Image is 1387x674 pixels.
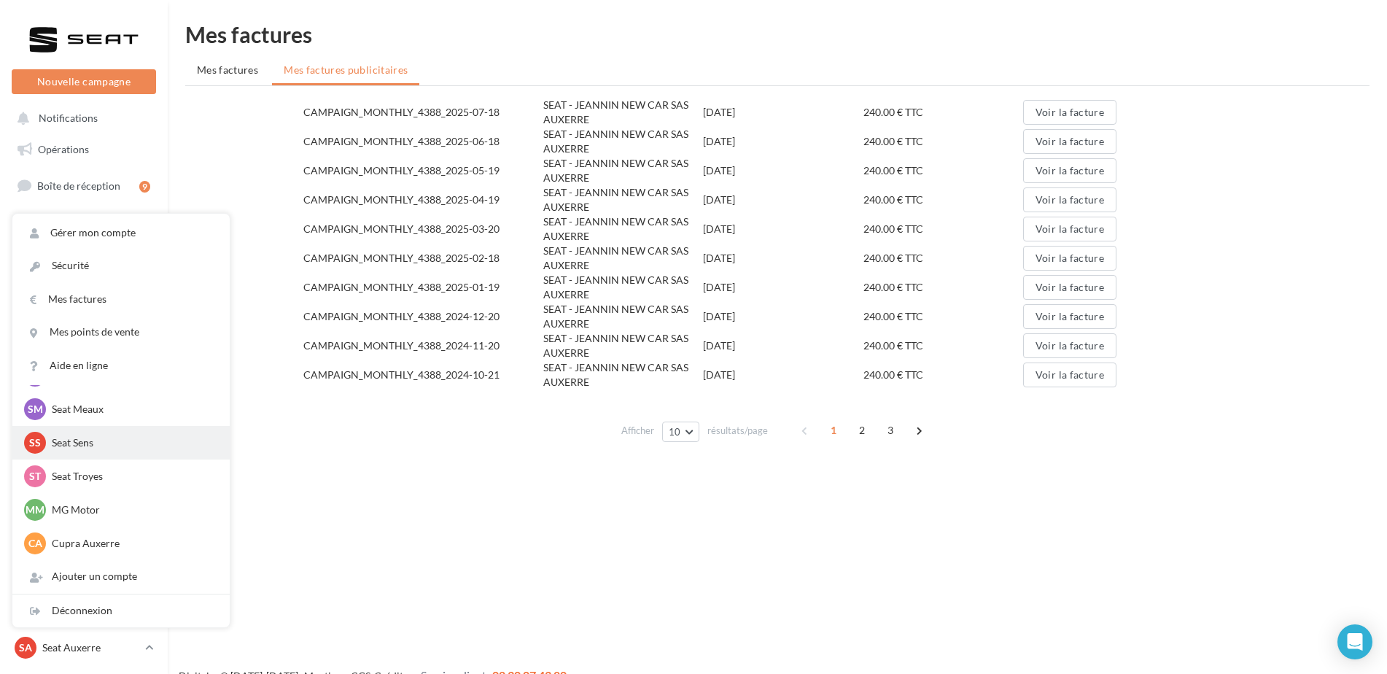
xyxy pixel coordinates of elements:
[12,249,230,282] a: Sécurité
[42,640,139,655] p: Seat Auxerre
[863,251,1023,266] div: 240.00 € TTC
[863,368,1023,382] div: 240.00 € TTC
[1023,333,1116,358] button: Voir la facture
[703,134,863,149] div: [DATE]
[303,222,543,236] div: CAMPAIGN_MONTHLY_4388_2025-03-20
[9,134,159,165] a: Opérations
[303,280,543,295] div: CAMPAIGN_MONTHLY_4388_2025-01-19
[822,419,845,442] span: 1
[703,280,863,295] div: [DATE]
[1337,624,1372,659] div: Open Intercom Messenger
[9,280,159,311] a: Contacts
[879,419,902,442] span: 3
[9,208,159,239] a: Visibilité en ligne
[12,634,156,662] a: SA Seat Auxerre
[669,426,681,438] span: 10
[543,98,703,127] div: SEAT - JEANNIN NEW CAR SAS AUXERRE
[303,251,543,266] div: CAMPAIGN_MONTHLY_4388_2025-02-18
[1023,187,1116,212] button: Voir la facture
[52,402,212,417] p: Seat Meaux
[52,536,212,551] p: Cupra Auxerre
[543,360,703,390] div: SEAT - JEANNIN NEW CAR SAS AUXERRE
[29,469,41,484] span: ST
[543,273,703,302] div: SEAT - JEANNIN NEW CAR SAS AUXERRE
[303,134,543,149] div: CAMPAIGN_MONTHLY_4388_2025-06-18
[703,163,863,178] div: [DATE]
[621,424,654,438] span: Afficher
[707,424,768,438] span: résultats/page
[9,389,159,432] a: PLV et print personnalisable
[703,338,863,353] div: [DATE]
[1023,158,1116,183] button: Voir la facture
[863,309,1023,324] div: 240.00 € TTC
[543,302,703,331] div: SEAT - JEANNIN NEW CAR SAS AUXERRE
[12,349,230,382] a: Aide en ligne
[850,419,874,442] span: 2
[703,222,863,236] div: [DATE]
[303,105,543,120] div: CAMPAIGN_MONTHLY_4388_2025-07-18
[52,469,212,484] p: Seat Troyes
[1023,129,1116,154] button: Voir la facture
[9,244,159,275] a: Campagnes
[12,316,230,349] a: Mes points de vente
[863,105,1023,120] div: 240.00 € TTC
[28,536,42,551] span: CA
[703,309,863,324] div: [DATE]
[39,112,98,125] span: Notifications
[863,134,1023,149] div: 240.00 € TTC
[26,503,44,517] span: MM
[303,309,543,324] div: CAMPAIGN_MONTHLY_4388_2024-12-20
[9,170,159,201] a: Boîte de réception9
[863,338,1023,353] div: 240.00 € TTC
[9,438,159,481] a: Campagnes DataOnDemand
[303,193,543,207] div: CAMPAIGN_MONTHLY_4388_2025-04-19
[37,179,120,192] span: Boîte de réception
[197,63,258,76] span: Mes factures
[38,143,89,155] span: Opérations
[12,560,230,593] div: Ajouter un compte
[12,594,230,627] div: Déconnexion
[543,244,703,273] div: SEAT - JEANNIN NEW CAR SAS AUXERRE
[303,368,543,382] div: CAMPAIGN_MONTHLY_4388_2024-10-21
[19,640,32,655] span: SA
[12,217,230,249] a: Gérer mon compte
[9,353,159,384] a: Calendrier
[12,69,156,94] button: Nouvelle campagne
[543,331,703,360] div: SEAT - JEANNIN NEW CAR SAS AUXERRE
[12,283,230,316] a: Mes factures
[28,402,43,417] span: SM
[185,23,1369,45] h1: Mes factures
[303,163,543,178] div: CAMPAIGN_MONTHLY_4388_2025-05-19
[863,280,1023,295] div: 240.00 € TTC
[703,105,863,120] div: [DATE]
[863,163,1023,178] div: 240.00 € TTC
[543,214,703,244] div: SEAT - JEANNIN NEW CAR SAS AUXERRE
[703,368,863,382] div: [DATE]
[1023,363,1116,387] button: Voir la facture
[29,435,41,450] span: SS
[703,251,863,266] div: [DATE]
[303,338,543,353] div: CAMPAIGN_MONTHLY_4388_2024-11-20
[52,435,212,450] p: Seat Sens
[1023,217,1116,241] button: Voir la facture
[52,503,212,517] p: MG Motor
[863,193,1023,207] div: 240.00 € TTC
[703,193,863,207] div: [DATE]
[543,185,703,214] div: SEAT - JEANNIN NEW CAR SAS AUXERRE
[139,181,150,193] div: 9
[9,317,159,347] a: Médiathèque
[662,422,699,442] button: 10
[1023,275,1116,300] button: Voir la facture
[1023,246,1116,271] button: Voir la facture
[863,222,1023,236] div: 240.00 € TTC
[543,127,703,156] div: SEAT - JEANNIN NEW CAR SAS AUXERRE
[1023,304,1116,329] button: Voir la facture
[1023,100,1116,125] button: Voir la facture
[543,156,703,185] div: SEAT - JEANNIN NEW CAR SAS AUXERRE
